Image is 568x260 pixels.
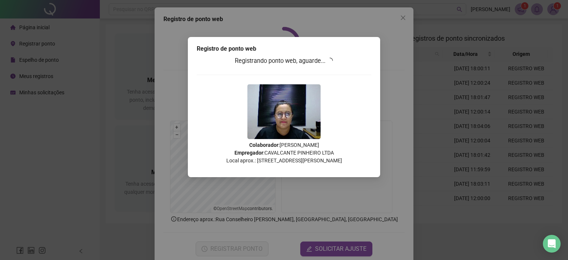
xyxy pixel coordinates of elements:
h3: Registrando ponto web, aguarde... [197,56,371,66]
strong: Empregador [234,150,263,156]
div: Registro de ponto web [197,44,371,53]
img: 2Q== [247,84,321,139]
p: : [PERSON_NAME] : CAVALCANTE PINHEIRO LTDA Local aprox.: [STREET_ADDRESS][PERSON_NAME] [197,141,371,165]
strong: Colaborador [249,142,278,148]
div: Open Intercom Messenger [543,235,561,253]
span: loading [327,57,334,64]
